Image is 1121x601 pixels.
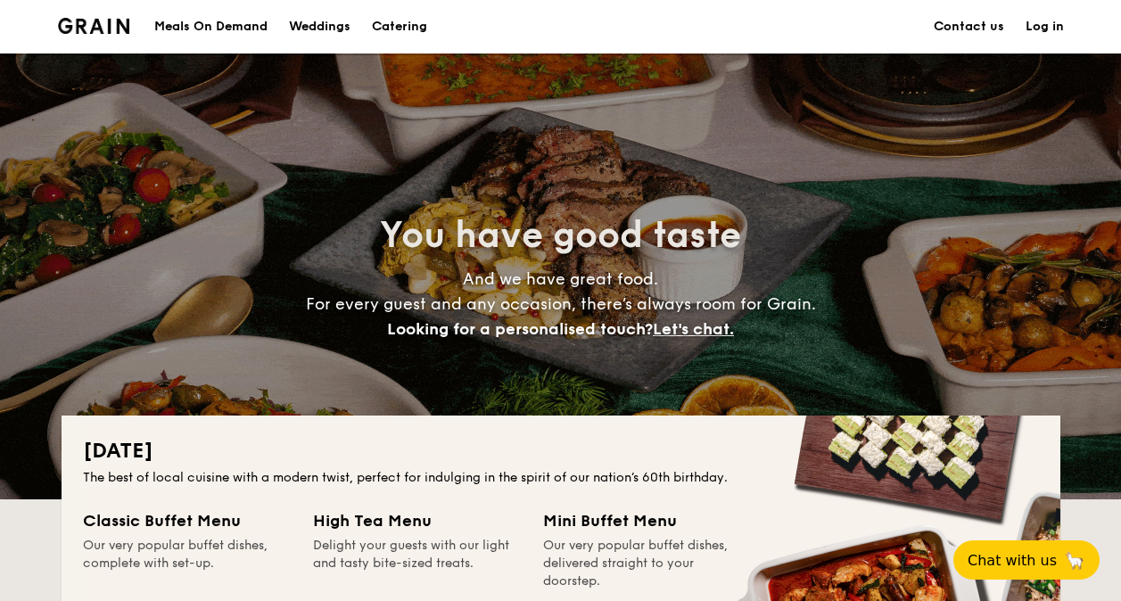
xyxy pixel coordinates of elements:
[953,540,1100,580] button: Chat with us🦙
[58,18,130,34] img: Grain
[313,537,522,590] div: Delight your guests with our light and tasty bite-sized treats.
[83,437,1039,465] h2: [DATE]
[968,552,1057,569] span: Chat with us
[543,537,752,590] div: Our very popular buffet dishes, delivered straight to your doorstep.
[653,319,734,339] span: Let's chat.
[313,508,522,533] div: High Tea Menu
[83,469,1039,487] div: The best of local cuisine with a modern twist, perfect for indulging in the spirit of our nation’...
[58,18,130,34] a: Logotype
[543,508,752,533] div: Mini Buffet Menu
[83,508,292,533] div: Classic Buffet Menu
[1064,550,1085,571] span: 🦙
[83,537,292,590] div: Our very popular buffet dishes, complete with set-up.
